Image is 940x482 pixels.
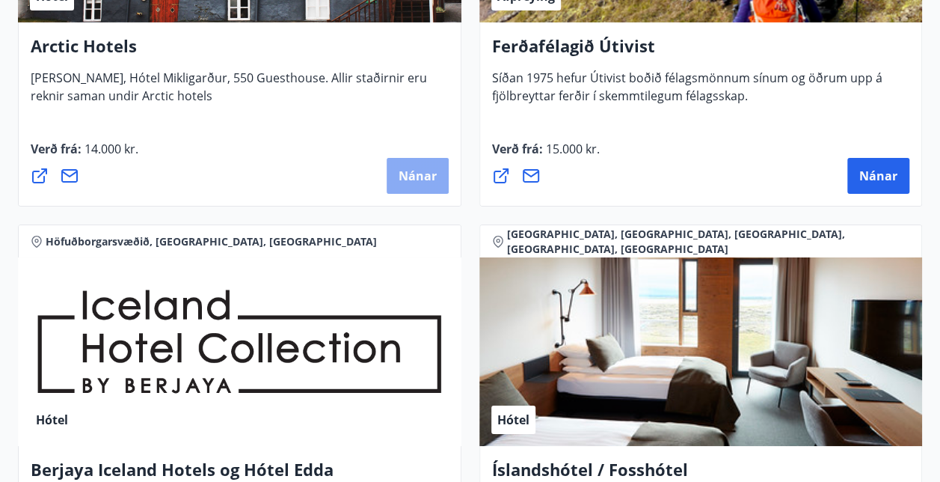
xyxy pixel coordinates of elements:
[31,34,449,69] h4: Arctic Hotels
[46,234,377,249] span: Höfuðborgarsvæðið, [GEOGRAPHIC_DATA], [GEOGRAPHIC_DATA]
[399,168,437,184] span: Nánar
[543,141,600,157] span: 15.000 kr.
[82,141,138,157] span: 14.000 kr.
[492,70,882,116] span: Síðan 1975 hefur Útivist boðið félagsmönnum sínum og öðrum upp á fjölbreyttar ferðir í skemmtileg...
[497,412,529,428] span: Hótel
[847,158,909,194] button: Nánar
[492,34,910,69] h4: Ferðafélagið Útivist
[36,412,68,428] span: Hótel
[31,141,138,169] span: Verð frá :
[31,70,427,116] span: [PERSON_NAME], Hótel Mikligarður, 550 Guesthouse. Allir staðirnir eru reknir saman undir Arctic h...
[492,141,600,169] span: Verð frá :
[859,168,897,184] span: Nánar
[507,227,910,257] span: [GEOGRAPHIC_DATA], [GEOGRAPHIC_DATA], [GEOGRAPHIC_DATA], [GEOGRAPHIC_DATA], [GEOGRAPHIC_DATA]
[387,158,449,194] button: Nánar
